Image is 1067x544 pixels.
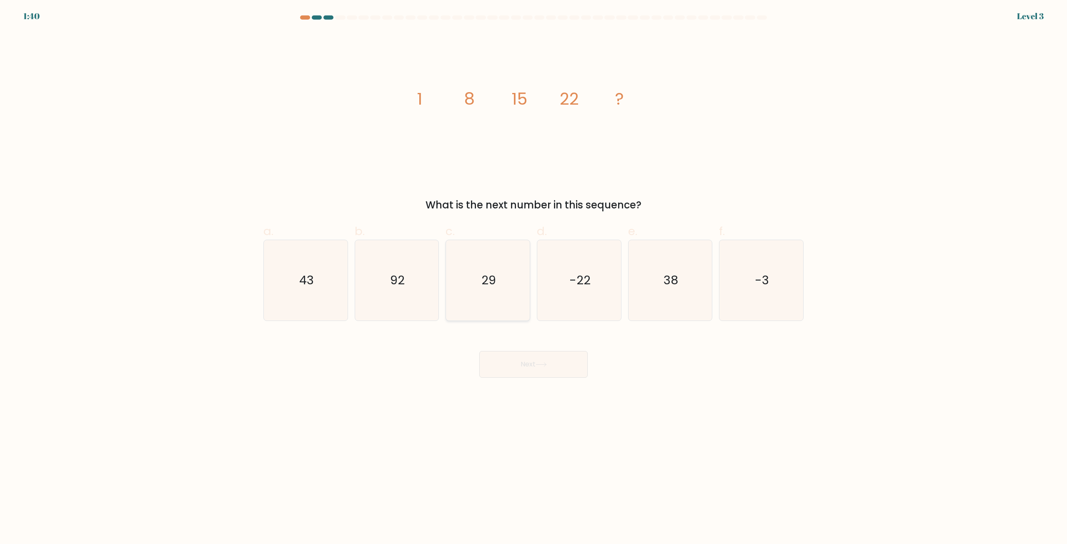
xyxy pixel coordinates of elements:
span: a. [263,223,273,239]
div: What is the next number in this sequence? [268,198,799,213]
tspan: 22 [560,87,579,110]
text: 29 [481,272,496,289]
span: b. [355,223,365,239]
tspan: 8 [464,87,475,110]
text: 43 [299,272,314,289]
text: 38 [664,272,678,289]
text: 92 [390,272,405,289]
span: e. [628,223,637,239]
tspan: 1 [417,87,422,110]
span: c. [446,223,455,239]
text: -22 [569,272,591,289]
tspan: 15 [511,87,527,110]
button: Next [479,351,588,378]
span: d. [537,223,547,239]
div: 1:40 [23,10,40,23]
tspan: ? [615,87,624,110]
text: -3 [755,272,769,289]
div: Level 3 [1017,10,1044,23]
span: f. [719,223,725,239]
